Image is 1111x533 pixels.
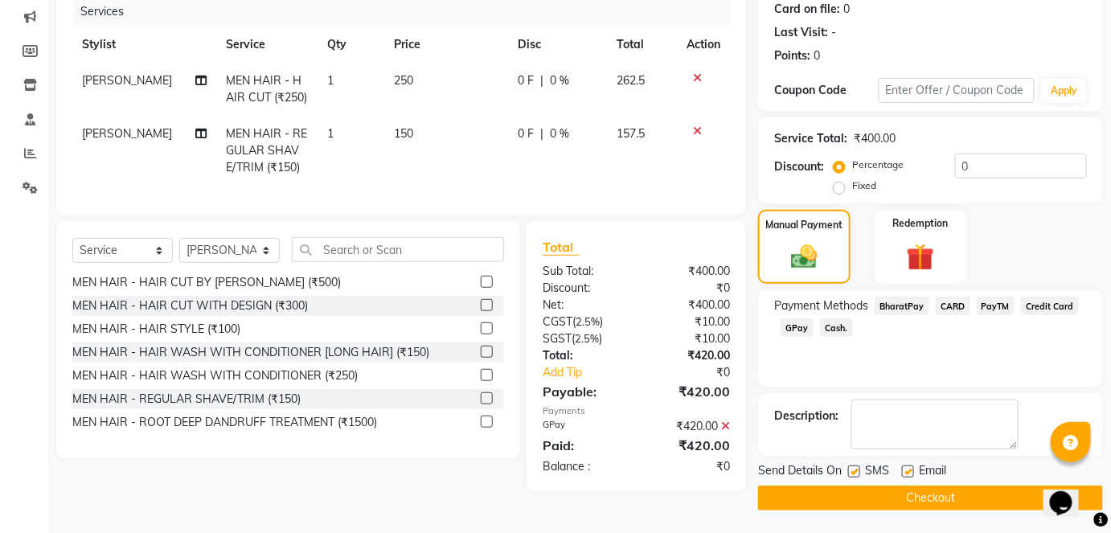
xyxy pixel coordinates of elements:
[852,178,876,193] label: Fixed
[72,297,308,314] div: MEN HAIR - HAIR CUT WITH DESIGN (₹300)
[774,24,828,41] div: Last Visit:
[843,1,850,18] div: 0
[519,125,535,142] span: 0 F
[636,382,742,401] div: ₹420.00
[636,314,742,330] div: ₹10.00
[318,27,384,63] th: Qty
[82,73,172,88] span: [PERSON_NAME]
[977,297,1015,315] span: PayTM
[531,382,637,401] div: Payable:
[72,391,301,408] div: MEN HAIR - REGULAR SHAVE/TRIM (₹150)
[1021,297,1079,315] span: Credit Card
[636,458,742,475] div: ₹0
[875,297,929,315] span: BharatPay
[541,125,544,142] span: |
[765,218,842,232] label: Manual Payment
[636,297,742,314] div: ₹400.00
[327,73,334,88] span: 1
[893,216,949,231] label: Redemption
[531,314,637,330] div: ( )
[654,364,742,381] div: ₹0
[774,158,824,175] div: Discount:
[519,72,535,89] span: 0 F
[292,237,504,262] input: Search or Scan
[781,318,814,337] span: GPay
[394,73,413,88] span: 250
[636,280,742,297] div: ₹0
[865,462,889,482] span: SMS
[531,297,637,314] div: Net:
[774,408,838,424] div: Description:
[854,130,896,147] div: ₹400.00
[814,47,820,64] div: 0
[774,130,847,147] div: Service Total:
[531,364,654,381] a: Add Tip
[384,27,508,63] th: Price
[852,158,904,172] label: Percentage
[531,458,637,475] div: Balance :
[636,263,742,280] div: ₹400.00
[636,418,742,435] div: ₹420.00
[919,462,946,482] span: Email
[774,297,868,314] span: Payment Methods
[617,126,645,141] span: 157.5
[783,242,826,273] img: _cash.svg
[531,436,637,455] div: Paid:
[636,347,742,364] div: ₹420.00
[1041,79,1087,103] button: Apply
[72,344,429,361] div: MEN HAIR - HAIR WASH WITH CONDITIONER [LONG HAIR] (₹150)
[327,126,334,141] span: 1
[575,332,599,345] span: 2.5%
[879,78,1035,103] input: Enter Offer / Coupon Code
[774,1,840,18] div: Card on file:
[636,436,742,455] div: ₹420.00
[774,47,810,64] div: Points:
[72,27,217,63] th: Stylist
[394,126,413,141] span: 150
[551,72,570,89] span: 0 %
[543,239,580,256] span: Total
[227,126,308,174] span: MEN HAIR - REGULAR SHAVE/TRIM (₹150)
[72,367,358,384] div: MEN HAIR - HAIR WASH WITH CONDITIONER (₹250)
[936,297,970,315] span: CARD
[677,27,730,63] th: Action
[531,280,637,297] div: Discount:
[531,347,637,364] div: Total:
[72,274,341,291] div: MEN HAIR - HAIR CUT BY [PERSON_NAME] (₹500)
[758,462,842,482] span: Send Details On
[531,418,637,435] div: GPay
[531,263,637,280] div: Sub Total:
[72,321,240,338] div: MEN HAIR - HAIR STYLE (₹100)
[636,330,742,347] div: ₹10.00
[82,126,172,141] span: [PERSON_NAME]
[543,314,572,329] span: CGST
[617,73,645,88] span: 262.5
[831,24,836,41] div: -
[543,404,730,418] div: Payments
[543,331,572,346] span: SGST
[758,486,1103,510] button: Checkout
[774,82,879,99] div: Coupon Code
[509,27,608,63] th: Disc
[820,318,853,337] span: Cash.
[576,315,600,328] span: 2.5%
[1043,469,1095,517] iframe: chat widget
[551,125,570,142] span: 0 %
[72,414,377,431] div: MEN HAIR - ROOT DEEP DANDRUFF TREATMENT (₹1500)
[898,240,943,275] img: _gift.svg
[541,72,544,89] span: |
[607,27,677,63] th: Total
[227,73,308,105] span: MEN HAIR - HAIR CUT (₹250)
[531,330,637,347] div: ( )
[217,27,318,63] th: Service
